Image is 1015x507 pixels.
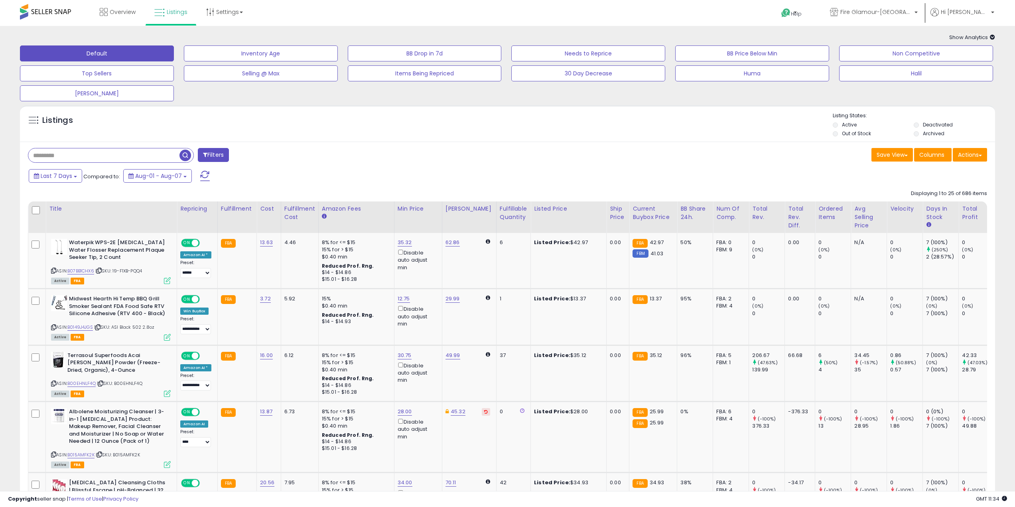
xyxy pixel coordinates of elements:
b: Reduced Prof. Rng. [322,432,374,438]
div: 0 [752,253,784,260]
div: 0 [962,239,994,246]
div: 0 [500,408,524,415]
div: N/A [854,295,881,302]
a: 20.56 [260,479,274,487]
div: 38% [680,479,707,486]
small: FBA [221,479,236,488]
div: $13.37 [534,295,600,302]
span: FBA [71,334,84,341]
b: Listed Price: [534,295,570,302]
small: (0%) [890,303,901,309]
div: 15% for > $15 [322,246,388,253]
small: (250%) [932,247,948,253]
span: | SKU: B015AMFK2K [96,452,140,458]
span: All listings currently available for purchase on Amazon [51,462,69,468]
div: $15.01 - $16.28 [322,276,388,283]
div: FBM: 9 [716,246,743,253]
a: 16.00 [260,351,273,359]
div: 42 [500,479,524,486]
div: 0 [890,479,922,486]
a: Privacy Policy [103,495,138,503]
div: 0.00 [610,239,623,246]
div: 0 [890,408,922,415]
div: FBM: 4 [716,415,743,422]
div: 0 [818,310,851,317]
button: Huma [675,65,829,81]
small: (0%) [962,303,973,309]
span: 25.99 [650,419,664,426]
small: FBM [633,249,648,258]
div: 0.00 [610,408,623,415]
p: Listing States: [833,112,995,120]
div: Disable auto adjust min [398,417,436,440]
div: 0 [890,295,922,302]
span: All listings currently available for purchase on Amazon [51,391,69,397]
div: Total Profit [962,205,991,221]
b: Midwest Hearth Hi Temp BBQ Grill Smoker Sealant FDA Food Safe RTV Silicone Adhesive (RTV 400 - Bl... [69,295,166,320]
div: $28.00 [534,408,600,415]
div: FBA: 5 [716,352,743,359]
small: (-100%) [758,487,776,493]
span: All listings currently available for purchase on Amazon [51,334,69,341]
span: FBA [71,391,84,397]
span: Fire Glamour-[GEOGRAPHIC_DATA] [840,8,912,16]
small: FBA [221,295,236,304]
button: 30 Day Decrease [511,65,665,81]
div: $0.40 min [322,366,388,373]
small: (-1.57%) [860,359,878,366]
div: 37 [500,352,524,359]
div: $0.40 min [322,253,388,260]
span: ON [182,352,192,359]
a: B0149J4JGS [67,324,93,331]
div: 206.67 [752,352,784,359]
div: 0 [818,239,851,246]
small: (-100%) [860,487,878,493]
span: OFF [199,409,211,416]
div: 0.00 [610,479,623,486]
span: Aug-01 - Aug-07 [135,172,182,180]
img: 41AN5oJ60kL._SL40_.jpg [51,408,67,424]
small: (-100%) [968,487,986,493]
button: Actions [953,148,987,162]
button: Needs to Reprice [511,45,665,61]
span: | SKU: ASI Black 502 2.8oz [94,324,154,330]
div: ASIN: [51,239,171,283]
small: FBA [633,408,647,417]
small: (0%) [926,359,937,366]
button: Halil [839,65,993,81]
div: Fulfillment Cost [284,205,315,221]
div: 8% for <= $15 [322,239,388,246]
div: FBM: 4 [716,302,743,310]
div: 0.57 [890,366,922,373]
a: 45.32 [451,408,465,416]
div: 6.12 [284,352,312,359]
span: ON [182,296,192,303]
div: 15% [322,295,388,302]
span: Help [791,10,802,17]
small: FBA [221,352,236,361]
span: Listings [167,8,187,16]
b: Reduced Prof. Rng. [322,312,374,318]
b: Reduced Prof. Rng. [322,375,374,382]
button: Save View [871,148,913,162]
div: 0 [752,310,784,317]
div: Disable auto adjust min [398,248,436,271]
div: ASIN: [51,408,171,467]
div: 13 [818,422,851,430]
b: Albolene Moisturizing Cleanser | 3-in-1 [MEDICAL_DATA] Product: Makeup Remover, Facial Cleanser a... [69,408,166,447]
button: Items Being Repriced [348,65,502,81]
div: 0 [890,310,922,317]
div: 0.00 [610,352,623,359]
b: Reduced Prof. Rng. [322,262,374,269]
div: Amazon AI * [180,251,211,258]
button: Top Sellers [20,65,174,81]
a: 28.00 [398,408,412,416]
small: FBA [633,352,647,361]
div: 0 [890,253,922,260]
div: Total Rev. Diff. [788,205,812,230]
div: Win BuyBox [180,308,209,315]
div: $35.12 [534,352,600,359]
b: Listed Price: [534,351,570,359]
span: 35.12 [650,351,662,359]
div: FBA: 2 [716,295,743,302]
